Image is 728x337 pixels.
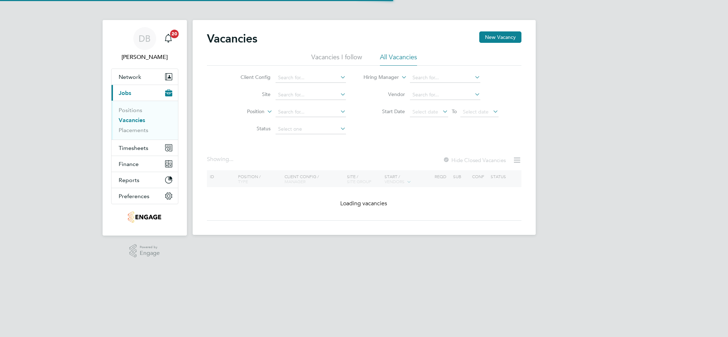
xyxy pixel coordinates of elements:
span: Powered by [140,244,160,250]
img: thornbaker-logo-retina.png [128,211,161,223]
input: Search for... [276,107,346,117]
input: Select one [276,124,346,134]
li: All Vacancies [380,53,417,66]
span: Timesheets [119,145,148,151]
span: DB [139,34,150,43]
a: 20 [161,27,175,50]
span: Daniel Bassett [111,53,178,61]
span: Engage [140,250,160,256]
span: Network [119,74,141,80]
label: Site [229,91,271,97]
li: Vacancies I follow [311,53,362,66]
button: Finance [112,156,178,172]
label: Position [223,108,264,115]
div: Showing [207,156,235,163]
a: Vacancies [119,117,145,124]
span: Jobs [119,90,131,96]
input: Search for... [410,90,480,100]
label: Client Config [229,74,271,80]
span: Select date [412,109,438,115]
a: DB[PERSON_NAME] [111,27,178,61]
button: Jobs [112,85,178,101]
button: Network [112,69,178,85]
button: New Vacancy [479,31,521,43]
button: Reports [112,172,178,188]
span: Select date [463,109,489,115]
a: Go to home page [111,211,178,223]
button: Preferences [112,188,178,204]
span: Finance [119,161,139,167]
nav: Main navigation [103,20,187,236]
span: To [450,107,459,116]
a: Placements [119,127,148,134]
label: Hide Closed Vacancies [443,157,506,164]
input: Search for... [276,90,346,100]
span: ... [229,156,233,163]
input: Search for... [410,73,480,83]
span: Reports [119,177,139,183]
label: Vendor [364,91,405,97]
div: Jobs [112,101,178,140]
a: Positions [119,107,142,114]
input: Search for... [276,73,346,83]
a: Powered byEngage [129,244,160,258]
span: Preferences [119,193,149,200]
span: 20 [170,30,179,38]
h2: Vacancies [207,31,257,46]
label: Hiring Manager [358,74,399,81]
button: Timesheets [112,140,178,156]
label: Start Date [364,108,405,115]
label: Status [229,125,271,132]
